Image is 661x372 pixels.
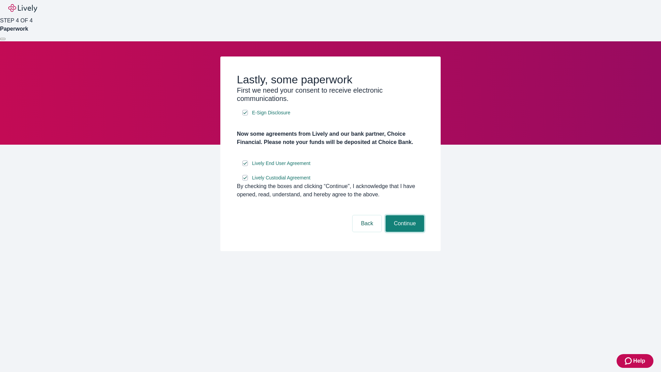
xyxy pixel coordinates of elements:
button: Zendesk support iconHelp [617,354,653,368]
span: Lively End User Agreement [252,160,311,167]
div: By checking the boxes and clicking “Continue", I acknowledge that I have opened, read, understand... [237,182,424,199]
a: e-sign disclosure document [251,108,292,117]
span: E-Sign Disclosure [252,109,290,116]
button: Continue [386,215,424,232]
a: e-sign disclosure document [251,159,312,168]
svg: Zendesk support icon [625,357,633,365]
span: Help [633,357,645,365]
h3: First we need your consent to receive electronic communications. [237,86,424,103]
a: e-sign disclosure document [251,174,312,182]
span: Lively Custodial Agreement [252,174,311,182]
img: Lively [8,4,37,12]
button: Back [353,215,381,232]
h4: Now some agreements from Lively and our bank partner, Choice Financial. Please note your funds wi... [237,130,424,146]
h2: Lastly, some paperwork [237,73,424,86]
